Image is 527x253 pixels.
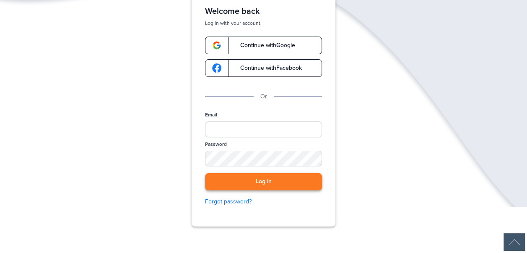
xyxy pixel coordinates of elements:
input: Email [205,121,322,137]
div: Scroll Back to Top [504,233,525,251]
button: Log in [205,173,322,190]
span: Continue with Google [232,42,295,48]
span: Continue with Facebook [232,65,302,71]
label: Email [205,111,217,119]
a: Forgot password? [205,197,322,206]
p: Or [260,92,267,101]
h1: Welcome back [205,6,322,16]
a: google-logoContinue withFacebook [205,59,322,77]
label: Password [205,141,227,148]
a: google-logoContinue withGoogle [205,37,322,54]
img: google-logo [212,63,221,73]
input: Password [205,151,322,166]
img: Back to Top [504,233,525,251]
img: google-logo [212,41,221,50]
p: Log in with your account. [205,20,322,26]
